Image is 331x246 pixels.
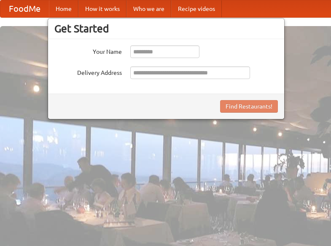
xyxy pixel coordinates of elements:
[54,45,122,56] label: Your Name
[126,0,171,17] a: Who we are
[78,0,126,17] a: How it works
[54,22,278,35] h3: Get Started
[220,100,278,113] button: Find Restaurants!
[171,0,222,17] a: Recipe videos
[0,0,49,17] a: FoodMe
[49,0,78,17] a: Home
[54,66,122,77] label: Delivery Address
